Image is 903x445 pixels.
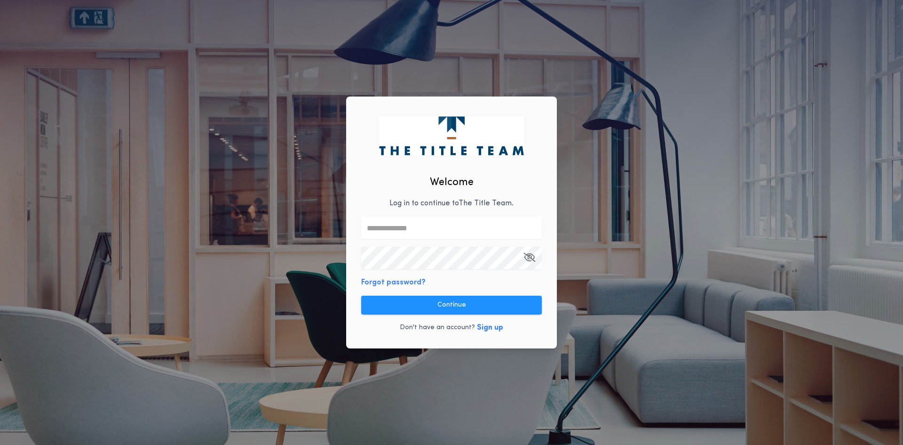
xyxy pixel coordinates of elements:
button: Sign up [477,322,503,333]
img: logo [379,116,523,155]
button: Forgot password? [361,277,426,288]
h2: Welcome [430,175,474,190]
p: Don't have an account? [400,323,475,332]
button: Continue [361,296,542,315]
p: Log in to continue to The Title Team . [389,198,514,209]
